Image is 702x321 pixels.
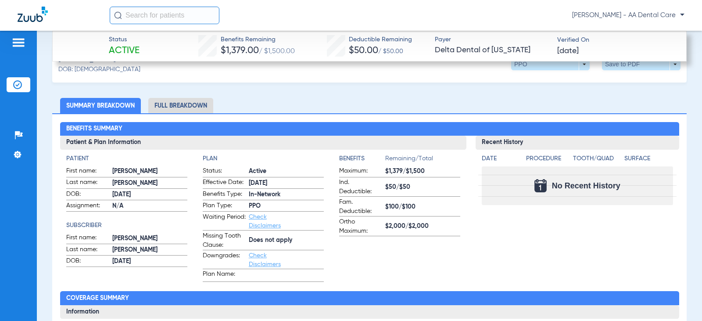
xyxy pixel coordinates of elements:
h4: Patient [66,154,187,163]
span: Downgrades: [203,251,246,269]
span: [DATE] [249,179,324,188]
span: Maximum: [339,166,382,177]
a: Check Disclaimers [249,252,281,267]
span: Plan Type: [203,201,246,212]
span: Remaining/Total [385,154,460,166]
span: $1,379.00 [221,46,259,55]
span: Deductible Remaining [349,35,412,44]
h4: Surface [624,154,673,163]
app-breakdown-title: Date [482,154,519,166]
span: $50/$50 [385,183,460,192]
h4: Date [482,154,519,163]
input: Search for patients [110,7,219,24]
li: Full Breakdown [148,98,213,113]
span: $1,379/$1,500 [385,167,460,176]
span: $2,000/$2,000 [385,222,460,231]
span: $100/$100 [385,202,460,212]
h2: Coverage Summary [60,291,679,305]
span: Benefits Type: [203,190,246,200]
span: [DATE] [112,190,187,199]
span: Payer [435,35,550,44]
span: [DATE] [112,257,187,266]
span: Fam. Deductible: [339,198,382,216]
span: Active [109,45,140,57]
h3: Patient & Plan Information [60,136,467,150]
a: Check Disclaimers [249,214,281,229]
span: Active [249,167,324,176]
span: [PERSON_NAME] [112,245,187,255]
button: Save to PDF [602,58,681,70]
span: Verified On [557,36,672,45]
app-breakdown-title: Procedure [526,154,570,166]
span: DOB: [66,190,109,200]
span: [PERSON_NAME] [112,234,187,243]
span: PPO [249,202,324,211]
span: DOB: [66,256,109,267]
span: First name: [66,166,109,177]
span: Status [109,35,140,44]
span: [PERSON_NAME] - AA Dental Care [572,11,684,20]
img: Calendar [534,179,547,192]
button: PPO [511,58,590,70]
span: N/A [112,202,187,211]
app-breakdown-title: Tooth/Quad [573,154,621,166]
span: First name: [66,233,109,244]
app-breakdown-title: Benefits [339,154,385,166]
li: Summary Breakdown [60,98,141,113]
h4: Benefits [339,154,385,163]
span: / $50.00 [378,48,403,54]
span: Ind. Deductible: [339,178,382,196]
h3: Recent History [476,136,679,150]
span: Missing Tooth Clause: [203,231,246,250]
span: Waiting Period: [203,213,246,230]
span: / $1,500.00 [259,48,295,55]
span: Last name: [66,245,109,256]
h4: Tooth/Quad [573,154,621,163]
span: In-Network [249,190,324,199]
span: [PERSON_NAME] [112,167,187,176]
span: Assignment: [66,201,109,212]
h4: Procedure [526,154,570,163]
span: [PERSON_NAME] [112,179,187,188]
span: No Recent History [552,181,620,190]
span: Status: [203,166,246,177]
h3: Information [60,305,679,319]
app-breakdown-title: Surface [624,154,673,166]
h2: Benefits Summary [60,122,679,136]
span: Ortho Maximum: [339,217,382,236]
h4: Subscriber [66,221,187,230]
span: Plan Name: [203,270,246,281]
img: hamburger-icon [11,37,25,48]
span: [DATE] [557,46,579,57]
span: Last name: [66,178,109,188]
span: Benefits Remaining [221,35,295,44]
span: Does not apply [249,236,324,245]
span: $50.00 [349,46,378,55]
span: Effective Date: [203,178,246,188]
img: Search Icon [114,11,122,19]
h4: Plan [203,154,324,163]
span: DOB: [DEMOGRAPHIC_DATA] [58,65,140,74]
img: Zuub Logo [18,7,48,22]
span: Delta Dental of [US_STATE] [435,45,550,56]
